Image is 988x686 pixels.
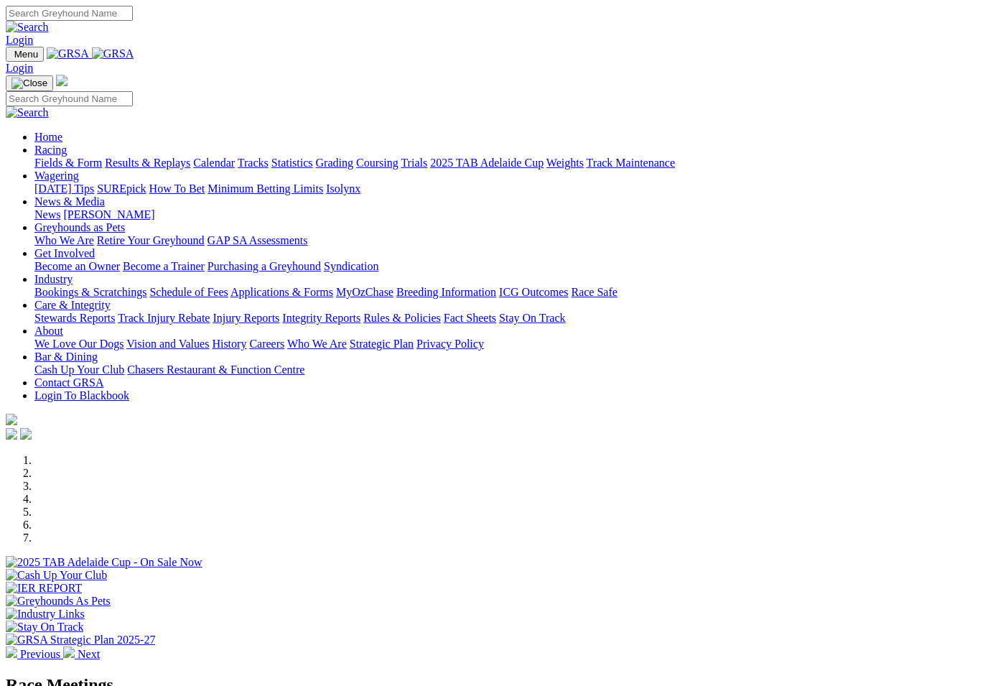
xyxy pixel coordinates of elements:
[213,312,279,324] a: Injury Reports
[34,260,120,272] a: Become an Owner
[6,34,33,46] a: Login
[271,157,313,169] a: Statistics
[6,106,49,119] img: Search
[587,157,675,169] a: Track Maintenance
[444,312,496,324] a: Fact Sheets
[34,376,103,389] a: Contact GRSA
[356,157,399,169] a: Coursing
[6,646,17,658] img: chevron-left-pager-white.svg
[118,312,210,324] a: Track Injury Rebate
[34,389,129,402] a: Login To Blackbook
[499,286,568,298] a: ICG Outcomes
[6,569,107,582] img: Cash Up Your Club
[6,6,133,21] input: Search
[6,47,44,62] button: Toggle navigation
[6,556,202,569] img: 2025 TAB Adelaide Cup - On Sale Now
[20,428,32,440] img: twitter.svg
[34,363,124,376] a: Cash Up Your Club
[326,182,360,195] a: Isolynx
[6,621,83,634] img: Stay On Track
[238,157,269,169] a: Tracks
[34,338,982,351] div: About
[6,648,63,660] a: Previous
[47,47,89,60] img: GRSA
[63,648,100,660] a: Next
[34,273,73,285] a: Industry
[6,428,17,440] img: facebook.svg
[34,208,982,221] div: News & Media
[208,182,323,195] a: Minimum Betting Limits
[34,234,982,247] div: Greyhounds as Pets
[34,312,982,325] div: Care & Integrity
[34,286,982,299] div: Industry
[34,221,125,233] a: Greyhounds as Pets
[282,312,360,324] a: Integrity Reports
[363,312,441,324] a: Rules & Policies
[92,47,134,60] img: GRSA
[97,182,146,195] a: SUREpick
[6,75,53,91] button: Toggle navigation
[34,286,146,298] a: Bookings & Scratchings
[324,260,378,272] a: Syndication
[571,286,617,298] a: Race Safe
[6,634,155,646] img: GRSA Strategic Plan 2025-27
[34,325,63,337] a: About
[34,182,982,195] div: Wagering
[105,157,190,169] a: Results & Replays
[34,351,98,363] a: Bar & Dining
[34,363,982,376] div: Bar & Dining
[208,234,308,246] a: GAP SA Assessments
[34,170,79,182] a: Wagering
[6,582,82,595] img: IER REPORT
[499,312,565,324] a: Stay On Track
[20,648,60,660] span: Previous
[56,75,67,86] img: logo-grsa-white.png
[78,648,100,660] span: Next
[430,157,544,169] a: 2025 TAB Adelaide Cup
[34,338,124,350] a: We Love Our Dogs
[416,338,484,350] a: Privacy Policy
[123,260,205,272] a: Become a Trainer
[401,157,427,169] a: Trials
[316,157,353,169] a: Grading
[149,286,228,298] a: Schedule of Fees
[34,299,111,311] a: Care & Integrity
[34,195,105,208] a: News & Media
[14,49,38,60] span: Menu
[34,144,67,156] a: Racing
[63,208,154,221] a: [PERSON_NAME]
[336,286,393,298] a: MyOzChase
[350,338,414,350] a: Strategic Plan
[287,338,347,350] a: Who We Are
[34,208,60,221] a: News
[249,338,284,350] a: Careers
[34,247,95,259] a: Get Involved
[34,182,94,195] a: [DATE] Tips
[126,338,209,350] a: Vision and Values
[6,414,17,425] img: logo-grsa-white.png
[34,234,94,246] a: Who We Are
[6,62,33,74] a: Login
[6,595,111,608] img: Greyhounds As Pets
[6,21,49,34] img: Search
[193,157,235,169] a: Calendar
[34,157,982,170] div: Racing
[212,338,246,350] a: History
[97,234,205,246] a: Retire Your Greyhound
[6,608,85,621] img: Industry Links
[546,157,584,169] a: Weights
[230,286,333,298] a: Applications & Forms
[34,131,62,143] a: Home
[6,91,133,106] input: Search
[63,646,75,658] img: chevron-right-pager-white.svg
[11,78,47,89] img: Close
[34,312,115,324] a: Stewards Reports
[149,182,205,195] a: How To Bet
[34,157,102,169] a: Fields & Form
[396,286,496,298] a: Breeding Information
[127,363,304,376] a: Chasers Restaurant & Function Centre
[34,260,982,273] div: Get Involved
[208,260,321,272] a: Purchasing a Greyhound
